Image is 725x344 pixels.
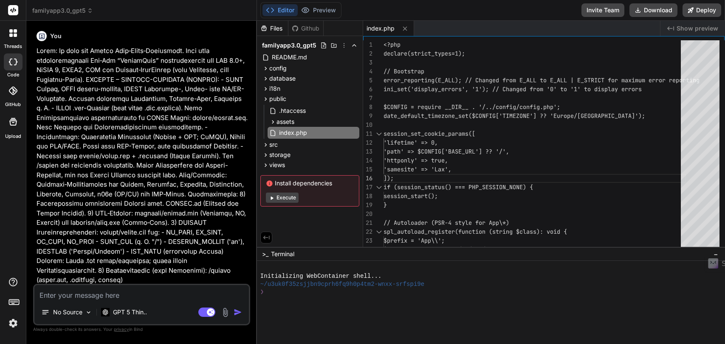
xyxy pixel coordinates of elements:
div: 17 [363,183,372,192]
span: if (session_status() === PHP_SESSION_NONE) { [384,183,533,191]
span: date_default_timezone_set($CONFIG['TIMEZONE'] ?? ' [384,112,553,120]
span: privacy [114,327,129,332]
p: Always double-check its answers. Your in Bind [33,325,250,333]
span: _ALL | E_STRICT for maximum error reporting [553,76,700,84]
span: .htaccess [278,106,307,116]
span: 'httponly' => true, [384,157,448,164]
div: 14 [363,156,372,165]
div: 1 [363,40,372,49]
span: 'lifetime' => 0, [384,139,438,146]
button: Editor [262,4,298,16]
button: − [712,247,720,261]
span: $prefix = 'App\\'; [384,237,445,244]
div: 12 [363,138,372,147]
span: − [714,250,718,258]
div: 21 [363,218,372,227]
div: Files [257,24,288,33]
span: public [269,95,286,103]
div: 18 [363,192,372,201]
label: GitHub [5,101,21,108]
span: declare(strict_types=1); [384,50,465,57]
span: Europe/[GEOGRAPHIC_DATA]'); [553,112,645,120]
div: 20 [363,210,372,218]
span: 'samesite' => 'Lax', [384,165,451,173]
span: README.md [271,52,308,62]
div: 11 [363,129,372,138]
span: id { [553,228,567,235]
div: Click to collapse the range. [373,227,384,236]
span: views [269,161,285,169]
img: settings [6,316,20,330]
label: Upload [5,133,21,140]
button: Execute [266,193,299,203]
span: spl_autoload_register(function (string $class): vo [384,228,553,235]
span: // Autoloader (PSR-4 style for App\*) [384,219,509,227]
div: 15 [363,165,372,174]
div: 4 [363,67,372,76]
img: GPT 5 Thinking High [101,308,110,316]
img: icon [234,308,242,316]
img: Pick Models [85,309,92,316]
img: attachment [220,308,230,317]
span: >_ [262,250,268,258]
button: Deploy [683,3,721,17]
span: index.php [367,24,395,33]
button: Download [629,3,677,17]
span: // Bootstrap [384,67,424,75]
span: <?php [384,41,401,48]
span: } [384,201,387,209]
label: threads [4,43,22,50]
span: $CONFIG = require __DIR__ . '/../config/config.php [384,103,553,111]
span: assets [276,117,294,126]
p: GPT 5 Thin.. [113,308,147,316]
div: 9 [363,112,372,120]
div: 2 [363,49,372,58]
span: index.php [278,128,308,138]
span: i18n [269,84,280,93]
div: 23 [363,236,372,245]
span: database [269,74,296,83]
span: session_start(); [384,192,438,200]
span: ❯ [260,288,265,296]
span: Install dependencies [266,179,354,187]
div: Github [288,24,323,33]
span: ini_set('display_errors', '1'); // Changed from '0 [384,85,553,93]
div: 5 [363,76,372,85]
span: '; [553,103,560,111]
span: $baseDir = __DIR__ . '/../src/'; [384,246,492,253]
span: session_set_cookie_params([ [384,130,475,137]
span: ' to '1' to display errors [553,85,642,93]
div: 19 [363,201,372,210]
div: 8 [363,103,372,112]
p: No Source [53,308,82,316]
div: Click to collapse the range. [373,129,384,138]
button: Preview [298,4,339,16]
span: familyapp3.0_gpt5 [32,6,93,15]
div: 13 [363,147,372,156]
div: 3 [363,58,372,67]
span: Terminal [271,250,294,258]
span: familyapp3.0_gpt5 [262,41,316,50]
div: 6 [363,85,372,94]
span: src [269,140,278,149]
span: ]); [384,174,394,182]
div: 24 [363,245,372,254]
h6: You [50,32,62,40]
div: 22 [363,227,372,236]
div: 10 [363,120,372,129]
button: Invite Team [581,3,624,17]
span: Show preview [677,24,718,33]
span: error_reporting(E_ALL); // Changed from E_ALL to E [384,76,553,84]
span: Initializing WebContainer shell... [260,272,382,280]
div: 7 [363,94,372,103]
div: Click to collapse the range. [373,183,384,192]
span: ~/u3uk0f35zsjjbn9cprh6fq9h0p4tm2-wnxx-srfspi9e [260,280,424,288]
div: 16 [363,174,372,183]
label: code [7,71,19,78]
span: config [269,64,287,73]
span: 'path' => $CONFIG['BASE_URL'] ?? '/', [384,148,509,155]
span: storage [269,151,291,159]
